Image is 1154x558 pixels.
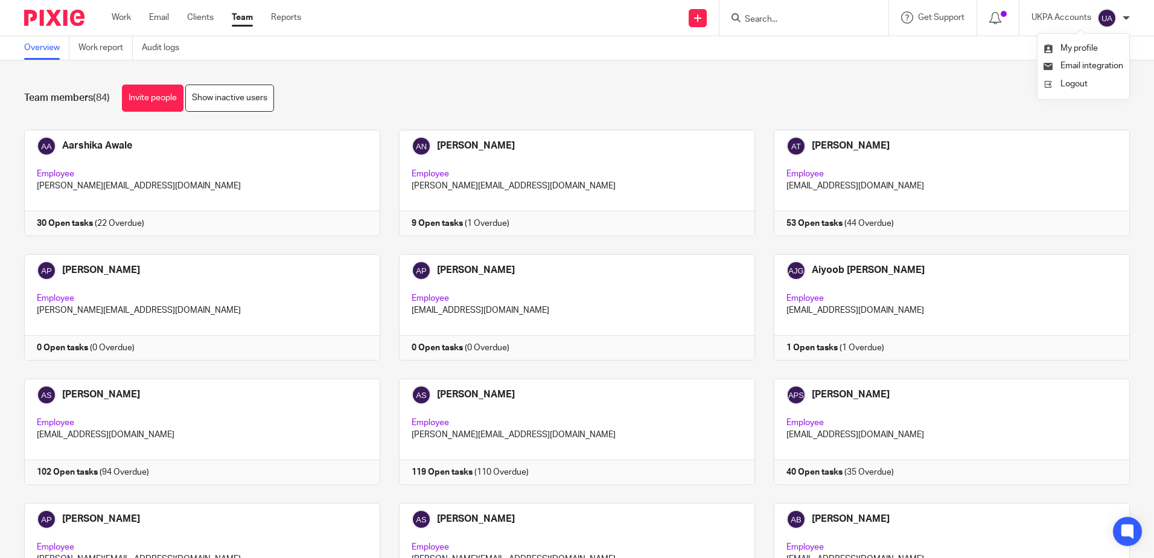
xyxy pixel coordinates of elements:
span: Email integration [1060,62,1123,70]
a: Overview [24,36,69,60]
a: Logout [1044,75,1123,93]
a: Work report [78,36,133,60]
span: My profile [1060,44,1098,53]
a: Team [232,11,253,24]
a: My profile [1044,44,1098,53]
input: Search [744,14,852,25]
span: Logout [1060,80,1088,88]
a: Email [149,11,169,24]
a: Reports [271,11,301,24]
p: UKPA Accounts [1031,11,1091,24]
img: svg%3E [1097,8,1117,28]
a: Clients [187,11,214,24]
h1: Team members [24,92,110,104]
a: Invite people [122,85,183,112]
img: Pixie [24,10,84,26]
a: Work [112,11,131,24]
a: Email integration [1044,62,1123,70]
a: Show inactive users [185,85,274,112]
span: (84) [93,93,110,103]
span: Get Support [918,13,964,22]
a: Audit logs [142,36,188,60]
